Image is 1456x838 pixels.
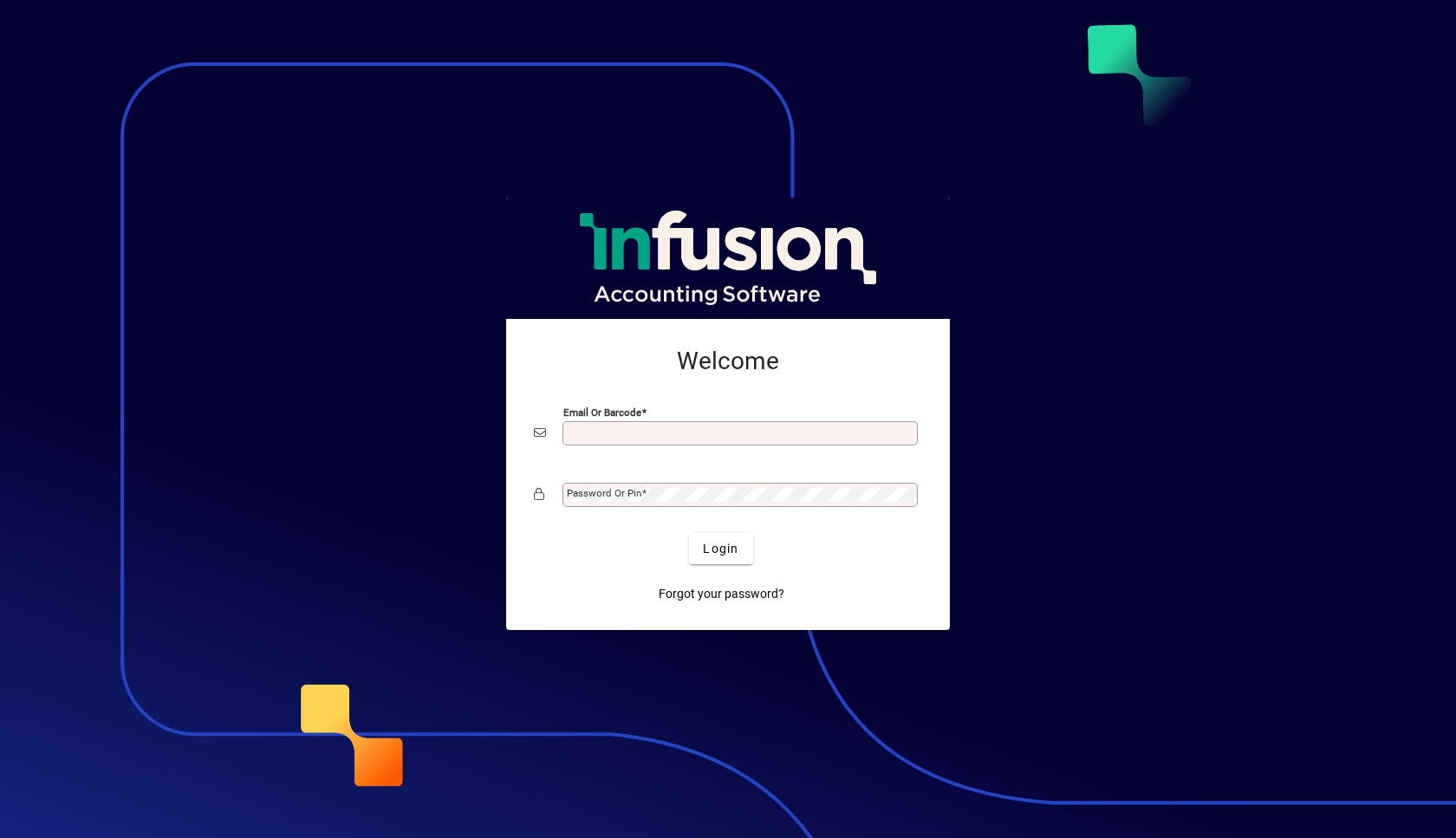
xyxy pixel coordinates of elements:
mat-label: Password or Pin [567,487,641,499]
button: Login [689,533,752,564]
mat-label: Email or Barcode [563,406,641,419]
a: Forgot your password? [652,578,791,609]
span: Login [703,540,738,558]
h2: Welcome [534,347,922,376]
span: Forgot your password? [659,585,784,603]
